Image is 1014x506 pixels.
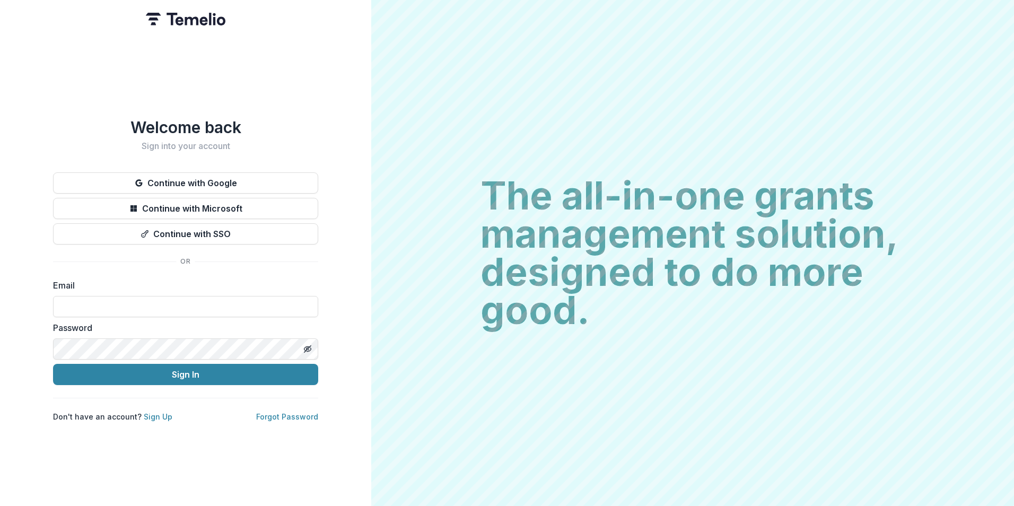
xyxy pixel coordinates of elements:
label: Password [53,321,312,334]
button: Continue with Microsoft [53,198,318,219]
h1: Welcome back [53,118,318,137]
a: Forgot Password [256,412,318,421]
button: Toggle password visibility [299,341,316,357]
a: Sign Up [144,412,172,421]
button: Continue with Google [53,172,318,194]
label: Email [53,279,312,292]
button: Continue with SSO [53,223,318,245]
h2: Sign into your account [53,141,318,151]
img: Temelio [146,13,225,25]
p: Don't have an account? [53,411,172,422]
button: Sign In [53,364,318,385]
